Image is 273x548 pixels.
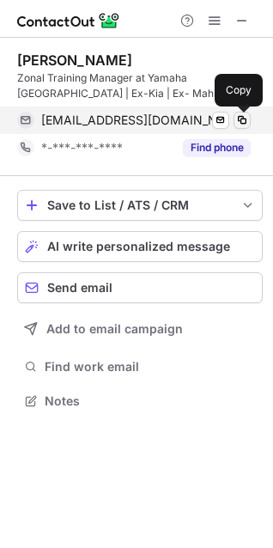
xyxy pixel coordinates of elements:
[17,314,263,344] button: Add to email campaign
[45,359,256,374] span: Find work email
[17,389,263,413] button: Notes
[41,113,232,128] span: [EMAIL_ADDRESS][DOMAIN_NAME]
[17,52,132,69] div: [PERSON_NAME]
[17,10,120,31] img: ContactOut v5.3.10
[45,393,256,409] span: Notes
[46,322,183,336] span: Add to email campaign
[17,355,263,379] button: Find work email
[47,198,233,212] div: Save to List / ATS / CRM
[17,272,263,303] button: Send email
[17,70,263,101] div: Zonal Training Manager at Yamaha [GEOGRAPHIC_DATA] | Ex-Kia | Ex- Mahindra First Choice
[47,240,230,253] span: AI write personalized message
[47,281,112,295] span: Send email
[183,139,251,156] button: Reveal Button
[17,231,263,262] button: AI write personalized message
[17,190,263,221] button: save-profile-one-click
